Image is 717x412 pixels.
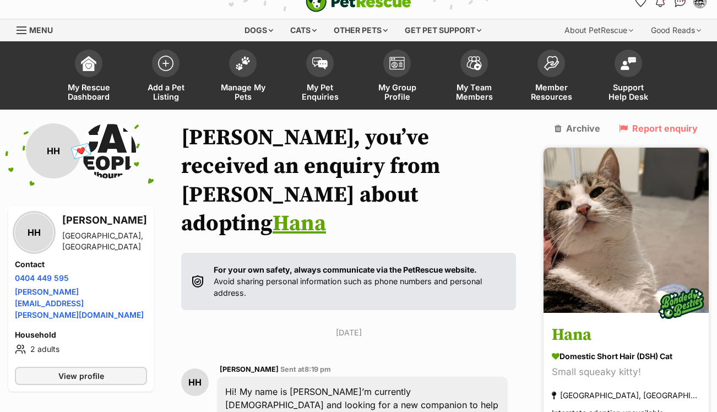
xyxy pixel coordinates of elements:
img: Hana [544,148,709,313]
a: Menu [17,19,61,39]
img: Cat People of Melbourne profile pic [81,123,136,178]
a: Member Resources [513,44,590,110]
li: 2 adults [15,343,147,356]
img: add-pet-listing-icon-0afa8454b4691262ce3f59096e99ab1cd57d4a30225e0717b998d2c9b9846f56.svg [158,56,173,71]
span: Add a Pet Listing [141,83,191,101]
span: Member Resources [526,83,576,101]
div: HH [181,368,209,396]
a: Manage My Pets [204,44,281,110]
div: About PetRescue [557,19,641,41]
img: help-desk-icon-fdf02630f3aa405de69fd3d07c3f3aa587a6932b1a1747fa1d2bba05be0121f9.svg [621,57,636,70]
span: 💌 [69,139,94,163]
img: bonded besties [654,277,709,332]
div: Get pet support [397,19,489,41]
img: team-members-icon-5396bd8760b3fe7c0b43da4ab00e1e3bb1a5d9ba89233759b79545d2d3fc5d0d.svg [466,56,482,71]
div: Dogs [237,19,281,41]
span: Manage My Pets [218,83,268,101]
a: Support Help Desk [590,44,667,110]
a: 0404 449 595 [15,273,69,283]
img: manage-my-pets-icon-02211641906a0b7f246fdf0571729dbe1e7629f14944591b6c1af311fb30b64b.svg [235,56,251,71]
span: Menu [29,25,53,35]
img: member-resources-icon-8e73f808a243e03378d46382f2149f9095a855e16c252ad45f914b54edf8863c.svg [544,56,559,71]
div: Small squeaky kitty! [552,365,700,380]
a: My Rescue Dashboard [50,44,127,110]
a: [PERSON_NAME][EMAIL_ADDRESS][PERSON_NAME][DOMAIN_NAME] [15,287,144,319]
div: HH [26,123,81,178]
span: [PERSON_NAME] [220,365,279,373]
p: [DATE] [181,327,516,338]
h4: Household [15,329,147,340]
h1: [PERSON_NAME], you’ve received an enquiry from [PERSON_NAME] about adopting [181,123,516,238]
div: Other pets [326,19,395,41]
span: My Rescue Dashboard [64,83,113,101]
img: pet-enquiries-icon-7e3ad2cf08bfb03b45e93fb7055b45f3efa6380592205ae92323e6603595dc1f.svg [312,57,328,69]
img: dashboard-icon-eb2f2d2d3e046f16d808141f083e7271f6b2e854fb5c12c21221c1fb7104beca.svg [81,56,96,71]
div: HH [15,213,53,252]
span: My Pet Enquiries [295,83,345,101]
img: group-profile-icon-3fa3cf56718a62981997c0bc7e787c4b2cf8bcc04b72c1350f741eb67cf2f40e.svg [389,57,405,70]
span: 8:19 pm [305,365,331,373]
div: [GEOGRAPHIC_DATA], [GEOGRAPHIC_DATA] [552,388,700,403]
a: Report enquiry [619,123,698,133]
a: My Team Members [436,44,513,110]
div: [GEOGRAPHIC_DATA], [GEOGRAPHIC_DATA] [62,230,147,252]
p: Avoid sharing personal information such as phone numbers and personal address. [214,264,505,299]
div: Cats [283,19,324,41]
span: Support Help Desk [604,83,653,101]
span: View profile [58,370,104,382]
div: Domestic Short Hair (DSH) Cat [552,351,700,362]
span: My Team Members [449,83,499,101]
a: Archive [555,123,600,133]
strong: For your own safety, always communicate via the PetRescue website. [214,265,477,274]
a: My Group Profile [358,44,436,110]
a: Hana [273,210,326,237]
a: Add a Pet Listing [127,44,204,110]
span: Sent at [280,365,331,373]
h4: Contact [15,259,147,270]
h3: Hana [552,323,700,348]
h3: [PERSON_NAME] [62,213,147,228]
a: View profile [15,367,147,385]
a: My Pet Enquiries [281,44,358,110]
span: My Group Profile [372,83,422,101]
div: Good Reads [643,19,709,41]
